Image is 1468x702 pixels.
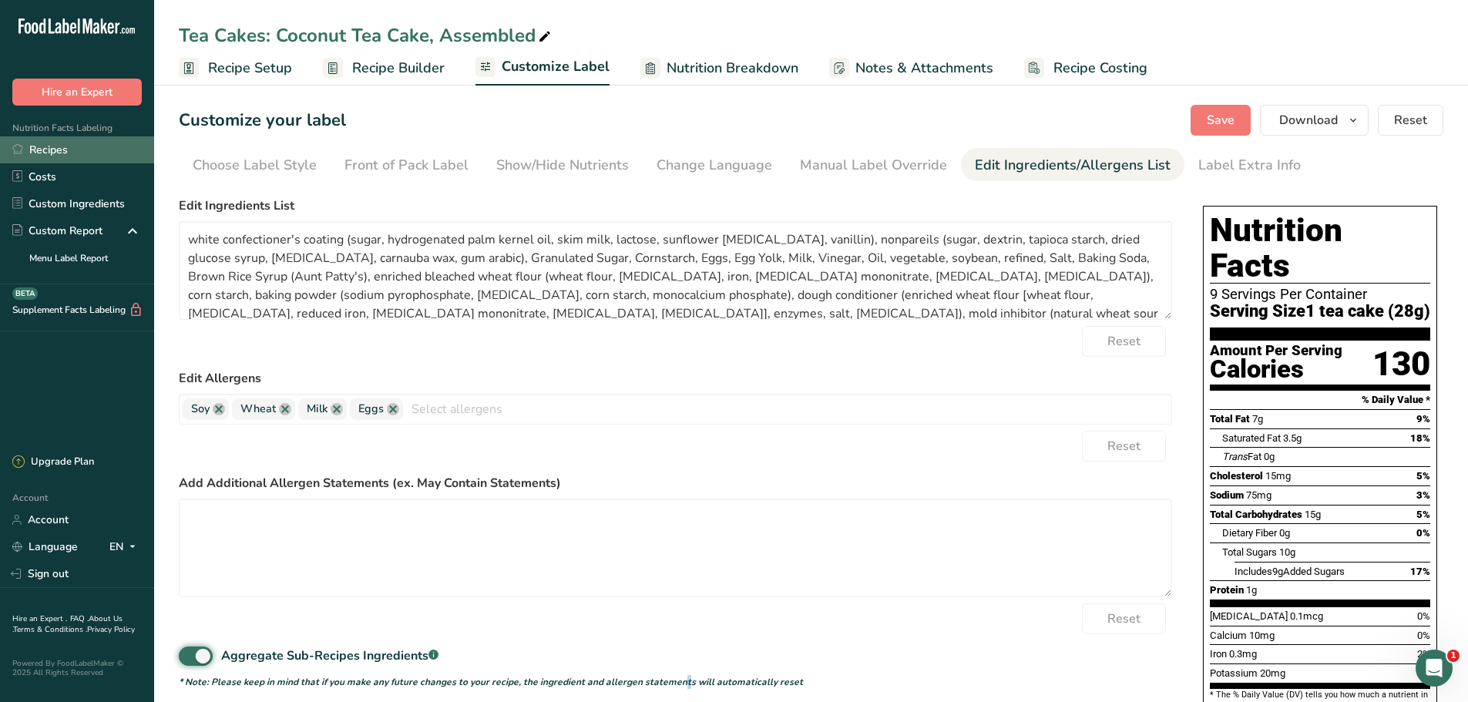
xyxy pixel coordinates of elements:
span: Reset [1107,437,1140,455]
div: Amount Per Serving [1210,344,1342,358]
span: Notes & Attachments [855,58,993,79]
span: 7g [1252,413,1263,425]
button: Reset [1378,105,1443,136]
span: Nutrition Breakdown [667,58,798,79]
span: 0% [1417,630,1430,641]
a: Nutrition Breakdown [640,51,798,86]
span: Total Fat [1210,413,1250,425]
div: Manual Label Override [800,155,947,176]
span: 1 [1447,650,1460,662]
span: Recipe Builder [352,58,445,79]
div: Aggregate Sub-Recipes Ingredients [221,647,438,665]
span: Saturated Fat [1222,432,1281,444]
span: 1 tea cake (28g) [1305,302,1430,321]
a: Terms & Conditions . [13,624,87,635]
span: Recipe Costing [1053,58,1147,79]
span: Soy [191,401,210,418]
span: Cholesterol [1210,470,1263,482]
div: Change Language [657,155,772,176]
span: 0.3mg [1229,648,1257,660]
span: Reset [1394,111,1427,129]
span: Sodium [1210,489,1244,501]
span: Reset [1107,610,1140,628]
div: BETA [12,287,38,300]
a: Recipe Builder [323,51,445,86]
span: Serving Size [1210,302,1305,321]
h1: Nutrition Facts [1210,213,1430,284]
span: Total Carbohydrates [1210,509,1302,520]
span: 20mg [1260,667,1285,679]
span: 15g [1305,509,1321,520]
i: * Note: Please keep in mind that if you make any future changes to your recipe, the ingredient an... [179,676,803,688]
div: Show/Hide Nutrients [496,155,629,176]
i: Trans [1222,451,1248,462]
span: Recipe Setup [208,58,292,79]
div: Upgrade Plan [12,455,94,470]
span: 10mg [1249,630,1275,641]
span: 1g [1246,584,1257,596]
button: Hire an Expert [12,79,142,106]
span: 75mg [1246,489,1271,501]
span: 0g [1264,451,1275,462]
span: 9% [1416,413,1430,425]
span: 3% [1416,489,1430,501]
iframe: Intercom live chat [1416,650,1453,687]
span: [MEDICAL_DATA] [1210,610,1288,622]
h1: Customize your label [179,108,346,133]
div: Front of Pack Label [344,155,469,176]
span: 18% [1410,432,1430,444]
div: Edit Ingredients/Allergens List [975,155,1171,176]
button: Download [1260,105,1369,136]
button: Reset [1082,326,1166,357]
span: 3.5g [1283,432,1302,444]
a: About Us . [12,613,123,635]
div: 130 [1372,344,1430,385]
span: Save [1207,111,1235,129]
section: % Daily Value * [1210,391,1430,409]
label: Add Additional Allergen Statements (ex. May Contain Statements) [179,474,1172,492]
div: Calories [1210,358,1342,381]
span: 10g [1279,546,1295,558]
span: Iron [1210,648,1227,660]
label: Edit Allergens [179,369,1172,388]
span: 0% [1417,610,1430,622]
span: 5% [1416,470,1430,482]
button: Save [1191,105,1251,136]
div: Custom Report [12,223,102,239]
div: Label Extra Info [1198,155,1301,176]
a: Recipe Costing [1024,51,1147,86]
span: Dietary Fiber [1222,527,1277,539]
a: Language [12,533,78,560]
input: Select allergens [403,397,1171,421]
span: 9g [1272,566,1283,577]
a: Customize Label [475,49,610,86]
button: Reset [1082,431,1166,462]
span: Customize Label [502,56,610,77]
span: 0.1mcg [1290,610,1323,622]
span: 0% [1416,527,1430,539]
span: 15mg [1265,470,1291,482]
span: 2% [1417,648,1430,660]
a: Notes & Attachments [829,51,993,86]
span: Wheat [240,401,276,418]
span: 17% [1410,566,1430,577]
span: Protein [1210,584,1244,596]
span: 5% [1416,509,1430,520]
span: Reset [1107,332,1140,351]
label: Edit Ingredients List [179,196,1172,215]
a: Privacy Policy [87,624,135,635]
a: Hire an Expert . [12,613,67,624]
span: Potassium [1210,667,1258,679]
div: Powered By FoodLabelMaker © 2025 All Rights Reserved [12,659,142,677]
span: 0g [1279,527,1290,539]
div: Tea Cakes: Coconut Tea Cake, Assembled [179,22,554,49]
a: FAQ . [70,613,89,624]
span: Total Sugars [1222,546,1277,558]
span: Milk [307,401,328,418]
span: Calcium [1210,630,1247,641]
span: Eggs [358,401,384,418]
a: Recipe Setup [179,51,292,86]
span: Fat [1222,451,1261,462]
div: EN [109,538,142,556]
div: 9 Servings Per Container [1210,287,1430,302]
